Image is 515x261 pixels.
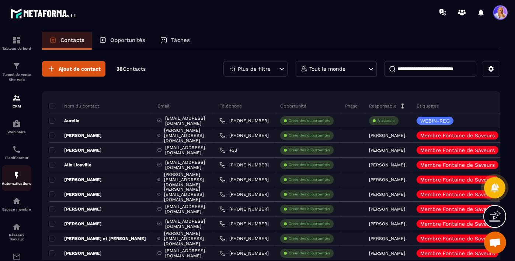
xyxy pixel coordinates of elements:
a: [PHONE_NUMBER] [220,177,269,183]
a: [PHONE_NUMBER] [220,162,269,168]
p: 38 [116,66,146,73]
p: [PERSON_NAME] [369,148,405,153]
img: automations [12,119,21,128]
a: Contacts [42,32,92,50]
img: social-network [12,222,21,231]
p: Tout le monde [309,66,345,71]
p: Responsable [369,103,397,109]
img: automations [12,171,21,180]
p: Créer des opportunités [289,251,330,256]
p: Espace membre [2,207,31,211]
p: Créer des opportunités [289,133,330,138]
p: [PERSON_NAME] [49,133,102,138]
p: Membre Fontaine de Saveurs [420,162,495,167]
p: Créer des opportunités [289,221,330,226]
p: Opportunité [280,103,306,109]
p: Créer des opportunités [289,148,330,153]
a: formationformationTableau de bord [2,30,31,56]
p: Opportunités [110,37,145,43]
p: Webinaire [2,130,31,134]
a: automationsautomationsEspace membre [2,191,31,217]
a: Tâches [153,32,197,50]
a: schedulerschedulerPlanificateur [2,140,31,165]
p: [PERSON_NAME] [49,221,102,227]
img: formation [12,94,21,102]
p: CRM [2,104,31,108]
p: [PERSON_NAME] [49,206,102,212]
p: Tunnel de vente Site web [2,72,31,82]
p: Créer des opportunités [289,207,330,212]
a: [PHONE_NUMBER] [220,250,269,256]
a: +33 [220,147,237,153]
p: [PERSON_NAME] et [PERSON_NAME] [49,236,146,241]
p: Membre Fontaine de Saveurs [420,221,495,226]
a: [PHONE_NUMBER] [220,221,269,227]
p: Membre Fontaine de Saveurs [420,207,495,212]
img: email [12,252,21,261]
p: Étiquettes [417,103,439,109]
p: Email [157,103,170,109]
a: Opportunités [92,32,153,50]
p: Créer des opportunités [289,236,330,241]
p: Automatisations [2,181,31,186]
p: Alix Liouville [49,162,91,168]
p: [PERSON_NAME] [49,177,102,183]
a: automationsautomationsWebinaire [2,114,31,140]
p: [PERSON_NAME] [369,207,405,212]
button: Ajout de contact [42,61,105,77]
span: Contacts [123,66,146,72]
p: Réseaux Sociaux [2,233,31,241]
a: [PHONE_NUMBER] [220,236,269,241]
p: Nom du contact [49,103,99,109]
div: Ouvrir le chat [484,232,506,254]
p: Membre Fontaine de Saveurs [420,192,495,197]
a: automationsautomationsAutomatisations [2,165,31,191]
a: [PHONE_NUMBER] [220,206,269,212]
p: Membre Fontaine de Saveurs [420,177,495,182]
p: Créer des opportunités [289,162,330,167]
p: [PERSON_NAME] [369,192,405,197]
p: Phase [345,103,358,109]
a: [PHONE_NUMBER] [220,191,269,197]
p: Aurelie [49,118,79,124]
p: [PERSON_NAME] [369,251,405,256]
p: Contacts [60,37,84,43]
p: [PERSON_NAME] [369,177,405,182]
p: Créer des opportunités [289,177,330,182]
p: Créer des opportunités [289,192,330,197]
p: WEBIN-REG [420,118,450,123]
p: [PERSON_NAME] [49,250,102,256]
p: [PERSON_NAME] [369,162,405,167]
img: formation [12,36,21,45]
p: [PERSON_NAME] [369,133,405,138]
p: Membre Fontaine de Saveurs [420,251,495,256]
img: logo [10,7,77,20]
img: formation [12,61,21,70]
p: Membre Fontaine de Saveurs [420,236,495,241]
p: [PERSON_NAME] [49,147,102,153]
a: formationformationTunnel de vente Site web [2,56,31,88]
img: automations [12,197,21,205]
p: [PERSON_NAME] [49,191,102,197]
p: Membre Fontaine de Saveurs [420,133,495,138]
p: Tâches [171,37,190,43]
p: Membre Fontaine de Saveurs [420,148,495,153]
p: À associe [377,118,395,123]
span: Ajout de contact [59,65,101,73]
a: formationformationCRM [2,88,31,114]
p: Créer des opportunités [289,118,330,123]
p: [PERSON_NAME] [369,236,405,241]
a: [PHONE_NUMBER] [220,118,269,124]
img: scheduler [12,145,21,154]
a: social-networksocial-networkRéseaux Sociaux [2,217,31,247]
p: Tableau de bord [2,46,31,50]
p: Téléphone [220,103,242,109]
p: Plus de filtre [238,66,271,71]
p: [PERSON_NAME] [369,221,405,226]
p: Planificateur [2,156,31,160]
a: [PHONE_NUMBER] [220,133,269,138]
